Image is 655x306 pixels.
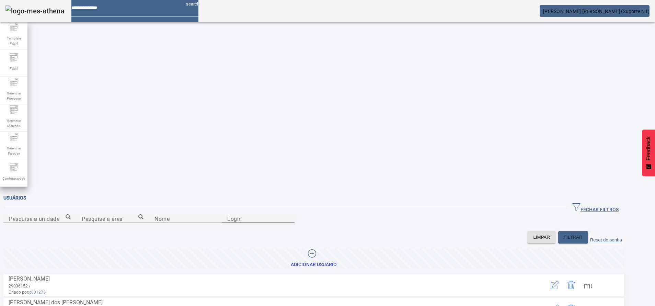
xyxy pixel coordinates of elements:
[8,64,20,73] span: Fabril
[9,284,31,288] span: 29036152 /
[645,136,652,160] span: Feedback
[533,234,550,241] span: LIMPAR
[227,215,242,222] mat-label: Login
[291,261,337,268] div: Adicionar Usuário
[5,5,65,16] img: logo-mes-athena
[590,237,622,242] label: Reset de senha
[3,195,26,201] span: Usuários
[3,116,24,131] span: Gerenciar Materiais
[82,215,143,223] input: Number
[588,231,624,243] button: Reset de senha
[564,234,583,241] span: FILTRAR
[563,277,579,293] button: Delete
[3,89,24,103] span: Gerenciar Processo
[9,299,103,306] span: [PERSON_NAME] dos [PERSON_NAME]
[29,290,46,295] span: c001273
[567,202,624,214] button: FECHAR FILTROS
[3,249,624,269] button: Adicionar Usuário
[572,203,619,213] span: FECHAR FILTROS
[0,174,27,183] span: Configurações
[543,9,650,14] span: [PERSON_NAME] [PERSON_NAME] (Suporte N1)
[82,215,123,222] mat-label: Pesquise a área
[9,289,520,295] span: Criado por:
[642,129,655,176] button: Feedback - Mostrar pesquisa
[558,231,588,243] button: FILTRAR
[3,144,24,158] span: Gerenciar Paradas
[154,215,170,222] mat-label: Nome
[9,275,50,282] span: [PERSON_NAME]
[528,231,555,243] button: LIMPAR
[9,215,71,223] input: Number
[579,277,596,293] button: Mais
[3,34,24,48] span: Template Fabril
[9,215,59,222] mat-label: Pesquise a unidade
